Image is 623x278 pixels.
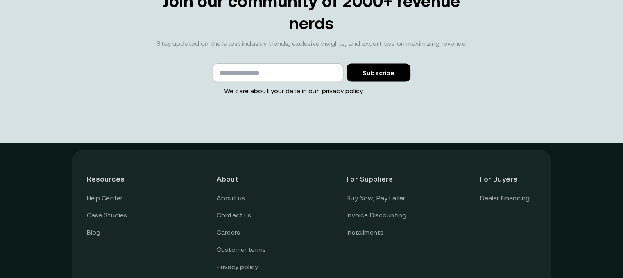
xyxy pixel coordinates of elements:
[480,193,530,204] a: Dealer Financing
[224,87,410,94] h6: We care about your data in our
[148,39,476,47] p: Stay updated on the latest industry trends, exclusive insights, and expert tips on maximizing rev...
[320,85,365,96] a: privacy policy
[217,227,240,238] a: Careers
[217,210,251,221] a: Contact us
[87,210,127,221] a: Case Studies
[362,69,394,76] span: Subscribe
[347,165,406,193] header: For Suppliers
[347,227,383,238] a: Installments
[87,165,143,193] header: Resources
[217,193,245,204] a: About us
[347,193,405,204] a: Buy Now, Pay Later
[87,193,123,204] a: Help Center
[347,210,406,221] a: Invoice Discounting
[217,165,273,193] header: About
[480,165,536,193] header: For Buyers
[347,64,410,82] button: Subscribe
[217,262,258,272] a: Privacy policy
[217,244,266,255] a: Customer terms
[87,227,101,238] a: Blog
